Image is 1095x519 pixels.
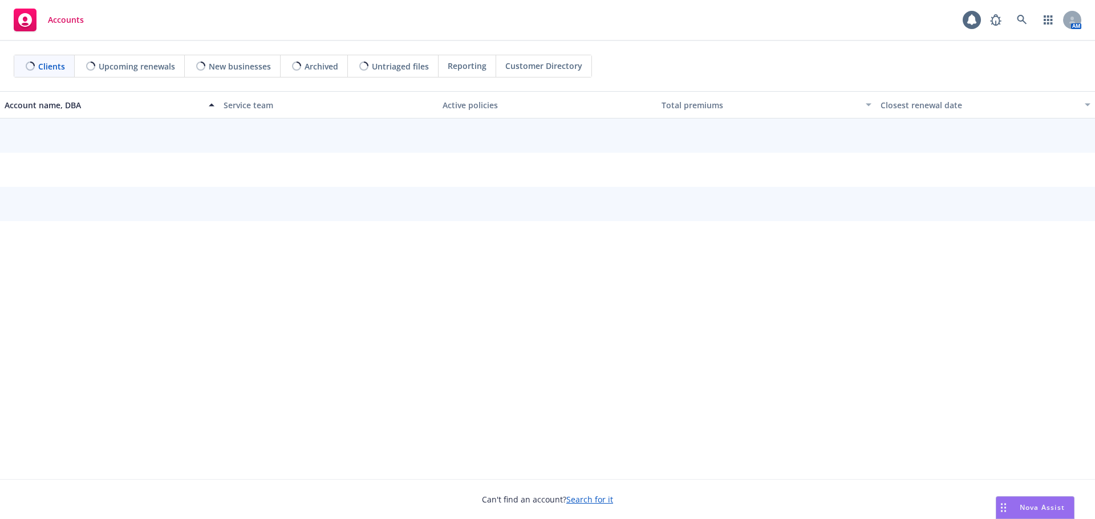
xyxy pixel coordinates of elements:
button: Nova Assist [996,496,1074,519]
span: Clients [38,60,65,72]
span: Nova Assist [1020,502,1065,512]
div: Total premiums [662,99,859,111]
button: Active policies [438,91,657,118]
span: Untriaged files [372,60,429,72]
span: Reporting [448,60,486,72]
div: Active policies [443,99,652,111]
div: Closest renewal date [881,99,1078,111]
div: Account name, DBA [5,99,202,111]
button: Service team [219,91,438,118]
div: Service team [224,99,433,111]
a: Report a Bug [984,9,1007,31]
button: Total premiums [657,91,876,118]
a: Search [1011,9,1033,31]
a: Search for it [566,494,613,505]
a: Switch app [1037,9,1060,31]
span: Accounts [48,15,84,24]
span: Can't find an account? [482,493,613,505]
a: Accounts [9,4,88,36]
span: Customer Directory [505,60,582,72]
span: Archived [305,60,338,72]
div: Drag to move [996,497,1011,518]
span: New businesses [209,60,271,72]
span: Upcoming renewals [99,60,175,72]
button: Closest renewal date [876,91,1095,118]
